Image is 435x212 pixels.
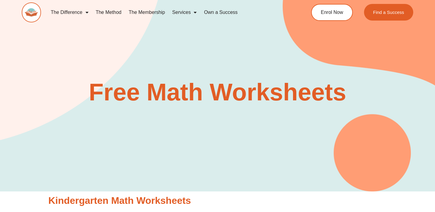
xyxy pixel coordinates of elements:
a: Find a Success [364,4,413,21]
a: The Difference [47,5,92,19]
a: Services [169,5,200,19]
a: The Membership [125,5,169,19]
h2: Free Math Worksheets [45,80,390,104]
nav: Menu [47,5,289,19]
a: Own a Success [200,5,241,19]
a: The Method [92,5,125,19]
span: Find a Success [373,10,404,15]
a: Enrol Now [311,4,353,21]
span: Enrol Now [321,10,343,15]
h2: Kindergarten Math Worksheets [48,194,387,207]
iframe: Chat Widget [331,144,435,212]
